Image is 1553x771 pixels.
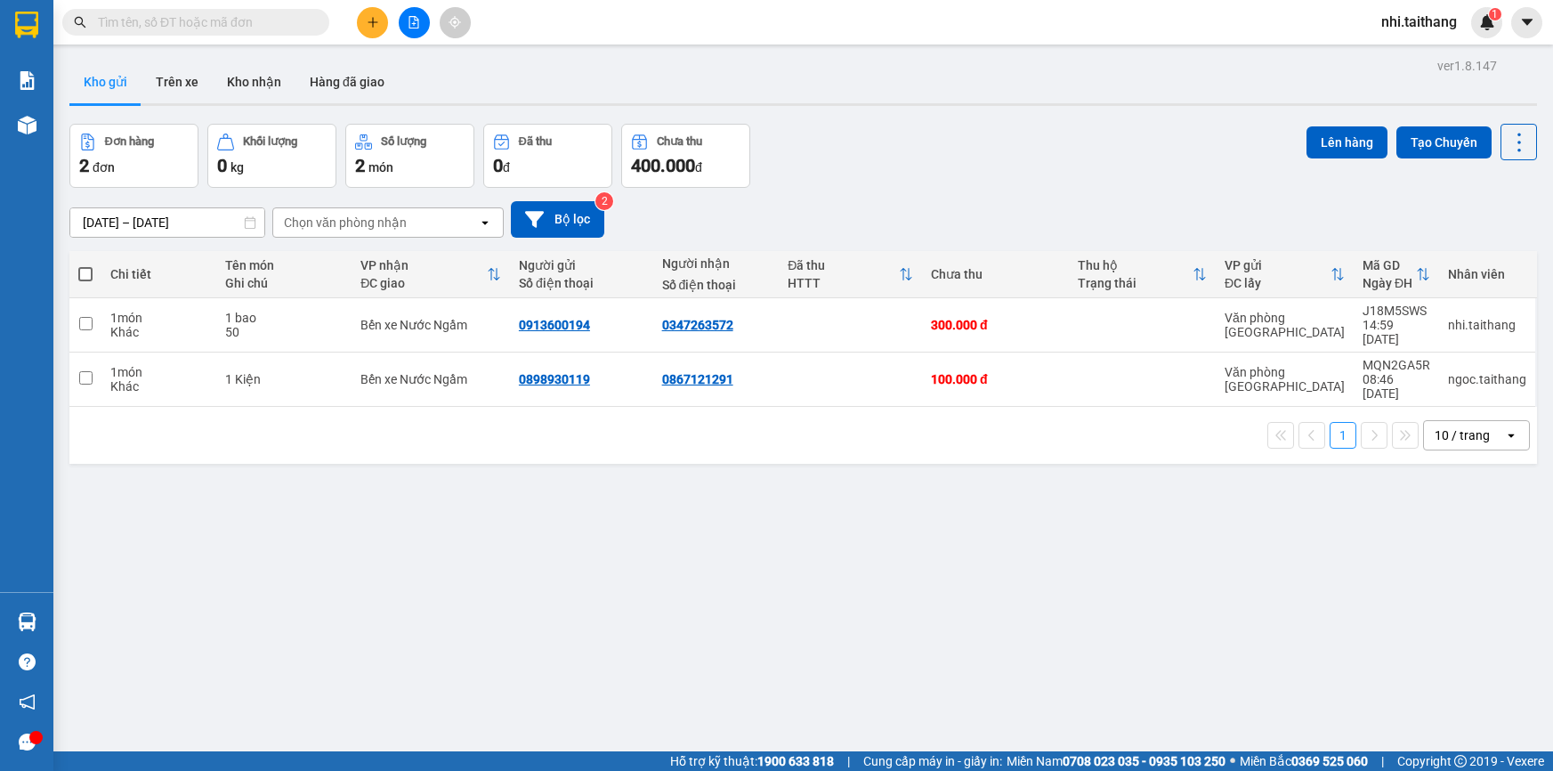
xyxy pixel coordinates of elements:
img: logo-vxr [15,12,38,38]
span: Miền Bắc [1240,751,1368,771]
span: đ [503,160,510,174]
sup: 2 [595,192,613,210]
button: plus [357,7,388,38]
button: Đã thu0đ [483,124,612,188]
img: solution-icon [18,71,36,90]
span: 0 [217,155,227,176]
div: Chưa thu [931,267,1060,281]
div: 1 bao [225,311,343,325]
button: Số lượng2món [345,124,474,188]
button: Tạo Chuyến [1396,126,1492,158]
svg: open [478,215,492,230]
span: caret-down [1519,14,1535,30]
span: Hỗ trợ kỹ thuật: [670,751,834,771]
div: nhi.taithang [1448,318,1526,332]
div: Số điện thoại [662,278,771,292]
div: Văn phòng [GEOGRAPHIC_DATA] [1225,311,1345,339]
button: Bộ lọc [511,201,604,238]
th: Toggle SortBy [1069,251,1216,298]
div: Chi tiết [110,267,207,281]
div: ĐC lấy [1225,276,1331,290]
div: Khối lượng [243,135,297,148]
strong: 0369 525 060 [1291,754,1368,768]
button: caret-down [1511,7,1542,38]
span: Miền Nam [1007,751,1225,771]
div: Ngày ĐH [1363,276,1416,290]
button: Lên hàng [1306,126,1387,158]
div: Thu hộ [1078,258,1193,272]
button: Hàng đã giao [295,61,399,103]
th: Toggle SortBy [779,251,922,298]
div: Số điện thoại [519,276,644,290]
input: Select a date range. [70,208,264,237]
button: file-add [399,7,430,38]
button: 1 [1330,422,1356,449]
div: Khác [110,325,207,339]
div: 100.000 đ [931,372,1060,386]
img: warehouse-icon [18,613,36,631]
div: Trạng thái [1078,276,1193,290]
div: VP nhận [360,258,487,272]
span: 400.000 [631,155,695,176]
th: Toggle SortBy [1354,251,1439,298]
span: Cung cấp máy in - giấy in: [863,751,1002,771]
div: Chưa thu [657,135,702,148]
button: Đơn hàng2đơn [69,124,198,188]
div: 0347263572 [662,318,733,332]
div: 10 / trang [1435,426,1490,444]
div: 14:59 [DATE] [1363,318,1430,346]
input: Tìm tên, số ĐT hoặc mã đơn [98,12,308,32]
div: ver 1.8.147 [1437,56,1497,76]
div: 0867121291 [662,372,733,386]
th: Toggle SortBy [1216,251,1354,298]
div: Đã thu [788,258,899,272]
div: Văn phòng [GEOGRAPHIC_DATA] [1225,365,1345,394]
span: 2 [79,155,89,176]
span: plus [367,16,379,28]
div: ngoc.taithang [1448,372,1526,386]
div: 1 Kiện [225,372,343,386]
div: Khác [110,379,207,394]
span: question-circle [19,653,36,670]
span: món [368,160,393,174]
strong: 1900 633 818 [757,754,834,768]
span: nhi.taithang [1367,11,1471,33]
span: 1 [1492,8,1498,20]
div: 1 món [110,365,207,379]
button: aim [440,7,471,38]
strong: 0708 023 035 - 0935 103 250 [1063,754,1225,768]
div: ĐC giao [360,276,487,290]
div: Ghi chú [225,276,343,290]
div: 0898930119 [519,372,590,386]
div: VP gửi [1225,258,1331,272]
svg: open [1504,428,1518,442]
div: J18M5SWS [1363,304,1430,318]
div: 300.000 đ [931,318,1060,332]
div: Số lượng [381,135,426,148]
img: warehouse-icon [18,116,36,134]
div: 50 [225,325,343,339]
button: Kho gửi [69,61,142,103]
sup: 1 [1489,8,1501,20]
button: Trên xe [142,61,213,103]
span: notification [19,694,36,710]
span: 0 [493,155,503,176]
span: | [1381,751,1384,771]
span: đơn [93,160,115,174]
div: HTTT [788,276,899,290]
div: 08:46 [DATE] [1363,372,1430,401]
div: Mã GD [1363,258,1416,272]
div: Người nhận [662,256,771,271]
button: Khối lượng0kg [207,124,336,188]
span: search [74,16,86,28]
div: Đã thu [519,135,552,148]
div: Chọn văn phòng nhận [284,214,407,231]
span: kg [231,160,244,174]
span: | [847,751,850,771]
div: MQN2GA5R [1363,358,1430,372]
div: Tên món [225,258,343,272]
div: Đơn hàng [105,135,154,148]
div: Bến xe Nước Ngầm [360,318,501,332]
span: message [19,734,36,751]
span: aim [449,16,461,28]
